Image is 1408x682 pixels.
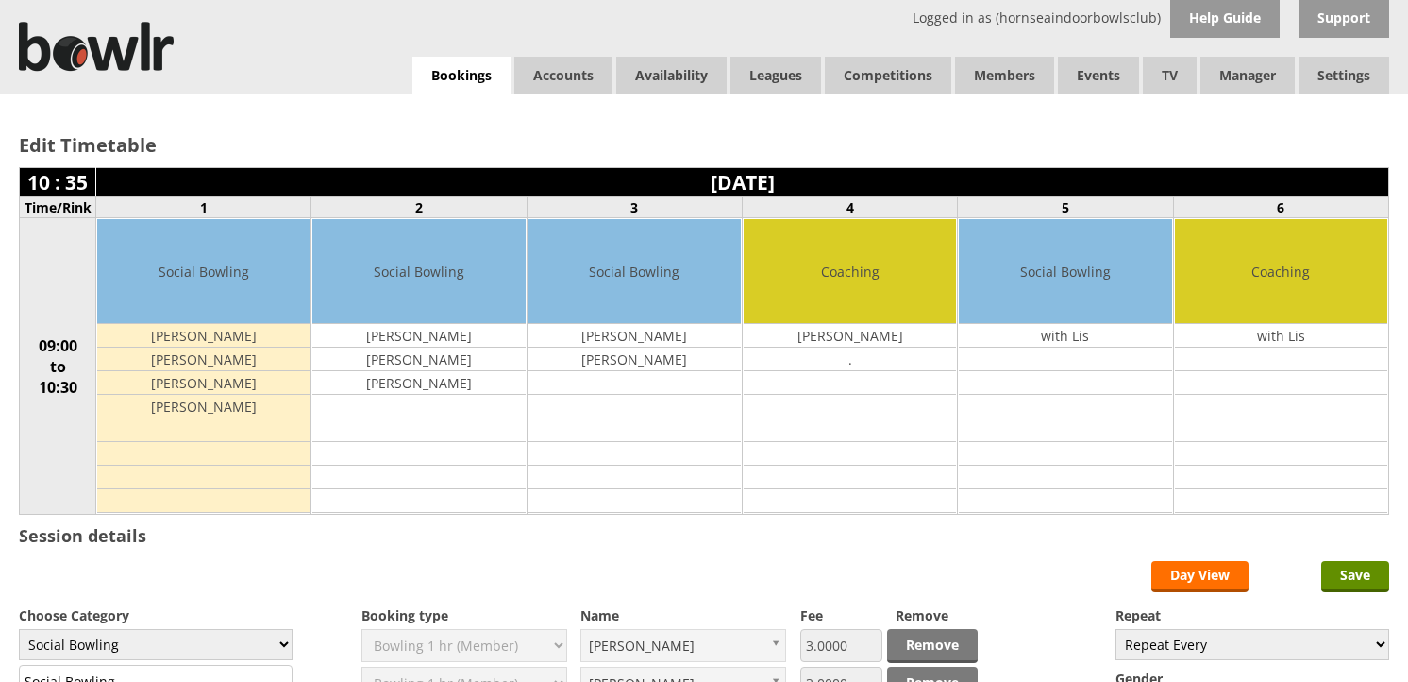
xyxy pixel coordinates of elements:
[955,57,1054,94] span: Members
[528,219,741,324] td: Social Bowling
[514,57,612,94] span: Accounts
[311,197,527,218] td: 2
[96,168,1389,197] td: [DATE]
[20,197,96,218] td: Time/Rink
[19,132,1389,158] h2: Edit Timetable
[361,606,567,624] label: Booking type
[97,324,310,348] td: [PERSON_NAME]
[896,606,978,624] label: Remove
[1058,57,1139,94] a: Events
[20,168,96,197] td: 10 : 35
[312,371,525,395] td: [PERSON_NAME]
[887,629,978,663] a: Remove
[730,57,821,94] a: Leagues
[742,197,957,218] td: 4
[1175,219,1387,324] td: Coaching
[1299,57,1389,94] span: Settings
[1175,324,1387,348] td: with Lis
[589,630,761,661] span: [PERSON_NAME]
[528,324,741,348] td: [PERSON_NAME]
[20,218,96,515] td: 09:00 to 10:30
[97,371,310,395] td: [PERSON_NAME]
[412,57,511,95] a: Bookings
[527,197,742,218] td: 3
[744,219,956,324] td: Coaching
[528,348,741,371] td: [PERSON_NAME]
[96,197,311,218] td: 1
[1115,606,1389,624] label: Repeat
[616,57,727,94] a: Availability
[312,324,525,348] td: [PERSON_NAME]
[312,219,525,324] td: Social Bowling
[959,219,1171,324] td: Social Bowling
[97,395,310,418] td: [PERSON_NAME]
[744,348,956,371] td: .
[1173,197,1388,218] td: 6
[959,324,1171,348] td: with Lis
[580,629,786,662] a: [PERSON_NAME]
[19,606,293,624] label: Choose Category
[744,324,956,348] td: [PERSON_NAME]
[19,524,146,547] h3: Session details
[958,197,1173,218] td: 5
[97,348,310,371] td: [PERSON_NAME]
[1143,57,1197,94] span: TV
[1200,57,1295,94] span: Manager
[312,348,525,371] td: [PERSON_NAME]
[1321,561,1389,592] input: Save
[580,606,786,624] label: Name
[1151,561,1249,592] a: Day View
[800,606,882,624] label: Fee
[97,219,310,324] td: Social Bowling
[825,57,951,94] a: Competitions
